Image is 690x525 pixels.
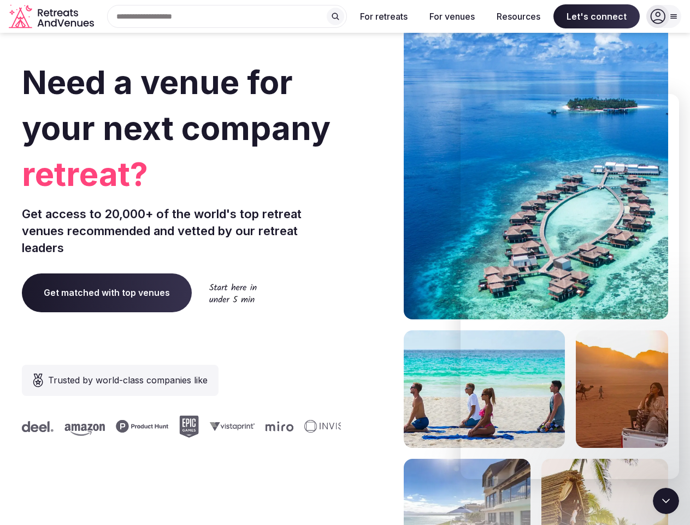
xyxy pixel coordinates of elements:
a: Visit the homepage [9,4,96,29]
img: Start here in under 5 min [209,283,257,302]
span: Need a venue for your next company [22,62,331,148]
iframe: Intercom live chat [653,488,679,514]
img: yoga on tropical beach [404,330,565,448]
svg: Vistaprint company logo [209,422,253,431]
svg: Miro company logo [264,421,292,431]
span: Let's connect [553,4,640,28]
svg: Invisible company logo [303,420,363,433]
svg: Deel company logo [21,421,52,432]
svg: Retreats and Venues company logo [9,4,96,29]
p: Get access to 20,000+ of the world's top retreat venues recommended and vetted by our retreat lea... [22,206,341,256]
iframe: Intercom live chat [461,94,679,479]
span: retreat? [22,151,341,197]
span: Trusted by world-class companies like [48,374,208,387]
button: For venues [421,4,483,28]
button: For retreats [351,4,416,28]
a: Get matched with top venues [22,273,192,312]
button: Resources [488,4,549,28]
svg: Epic Games company logo [178,416,198,437]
